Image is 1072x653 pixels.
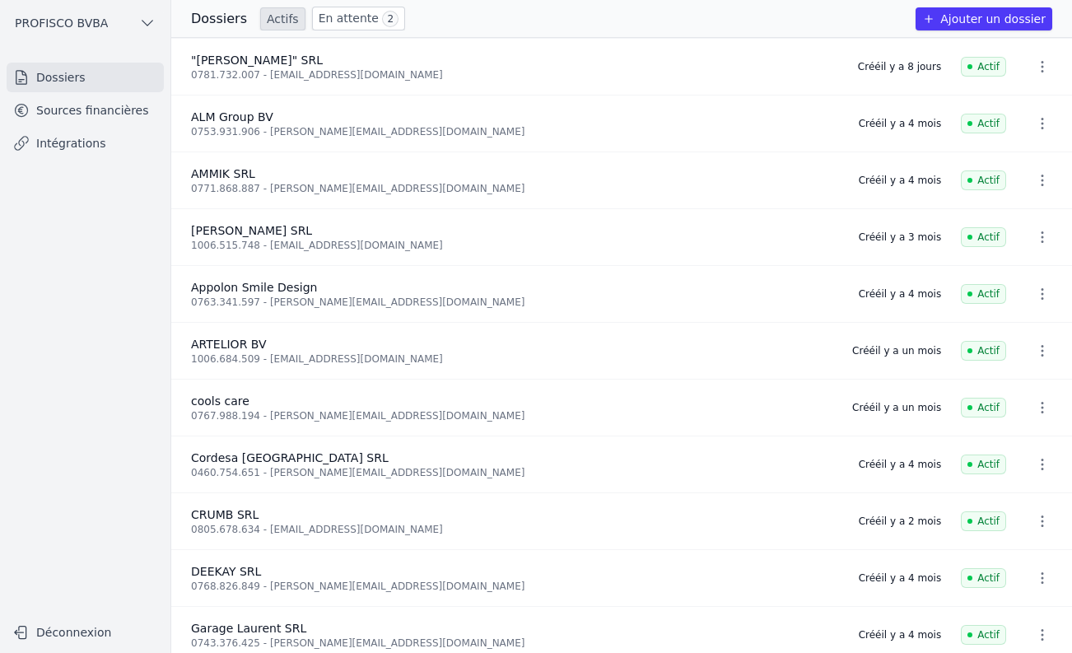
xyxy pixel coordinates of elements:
[859,231,941,244] div: Créé il y a 3 mois
[191,110,273,124] span: ALM Group BV
[191,466,839,479] div: 0460.754.651 - [PERSON_NAME][EMAIL_ADDRESS][DOMAIN_NAME]
[858,60,941,73] div: Créé il y a 8 jours
[961,114,1006,133] span: Actif
[859,458,941,471] div: Créé il y a 4 mois
[859,174,941,187] div: Créé il y a 4 mois
[382,11,399,27] span: 2
[191,508,259,521] span: CRUMB SRL
[859,515,941,528] div: Créé il y a 2 mois
[961,398,1006,417] span: Actif
[191,580,839,593] div: 0768.826.849 - [PERSON_NAME][EMAIL_ADDRESS][DOMAIN_NAME]
[7,10,164,36] button: PROFISCO BVBA
[191,451,389,464] span: Cordesa [GEOGRAPHIC_DATA] SRL
[312,7,405,30] a: En attente 2
[191,281,317,294] span: Appolon Smile Design
[961,568,1006,588] span: Actif
[191,224,312,237] span: [PERSON_NAME] SRL
[191,9,247,29] h3: Dossiers
[191,54,323,67] span: "[PERSON_NAME]" SRL
[961,284,1006,304] span: Actif
[191,352,832,366] div: 1006.684.509 - [EMAIL_ADDRESS][DOMAIN_NAME]
[7,128,164,158] a: Intégrations
[961,625,1006,645] span: Actif
[191,338,267,351] span: ARTELIOR BV
[191,565,261,578] span: DEEKAY SRL
[191,167,255,180] span: AMMIK SRL
[961,341,1006,361] span: Actif
[852,344,941,357] div: Créé il y a un mois
[191,239,839,252] div: 1006.515.748 - [EMAIL_ADDRESS][DOMAIN_NAME]
[15,15,108,31] span: PROFISCO BVBA
[191,182,839,195] div: 0771.868.887 - [PERSON_NAME][EMAIL_ADDRESS][DOMAIN_NAME]
[191,394,249,408] span: cools care
[859,287,941,301] div: Créé il y a 4 mois
[7,63,164,92] a: Dossiers
[191,637,839,650] div: 0743.376.425 - [PERSON_NAME][EMAIL_ADDRESS][DOMAIN_NAME]
[852,401,941,414] div: Créé il y a un mois
[191,296,839,309] div: 0763.341.597 - [PERSON_NAME][EMAIL_ADDRESS][DOMAIN_NAME]
[260,7,305,30] a: Actifs
[961,170,1006,190] span: Actif
[191,523,839,536] div: 0805.678.634 - [EMAIL_ADDRESS][DOMAIN_NAME]
[859,571,941,585] div: Créé il y a 4 mois
[191,409,832,422] div: 0767.988.194 - [PERSON_NAME][EMAIL_ADDRESS][DOMAIN_NAME]
[859,628,941,641] div: Créé il y a 4 mois
[7,619,164,646] button: Déconnexion
[191,125,839,138] div: 0753.931.906 - [PERSON_NAME][EMAIL_ADDRESS][DOMAIN_NAME]
[961,57,1006,77] span: Actif
[191,68,838,82] div: 0781.732.007 - [EMAIL_ADDRESS][DOMAIN_NAME]
[859,117,941,130] div: Créé il y a 4 mois
[961,455,1006,474] span: Actif
[191,622,306,635] span: Garage Laurent SRL
[7,96,164,125] a: Sources financières
[961,511,1006,531] span: Actif
[916,7,1052,30] button: Ajouter un dossier
[961,227,1006,247] span: Actif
